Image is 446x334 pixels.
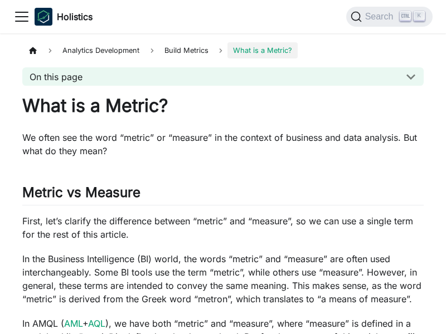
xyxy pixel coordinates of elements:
a: AQL [88,318,105,329]
span: Build Metrics [159,42,214,58]
p: We often see the word “metric” or “measure” in the context of business and data analysis. But wha... [22,131,424,158]
a: AML [64,318,83,329]
b: Holistics [57,10,93,23]
img: Holistics [35,8,52,26]
p: In the Business Intelligence (BI) world, the words “metric” and “measure” are often used intercha... [22,252,424,306]
button: On this page [22,67,424,86]
h1: What is a Metric? [22,95,424,117]
p: First, let’s clarify the difference between “metric” and “measure”, so we can use a single term f... [22,214,424,241]
kbd: K [414,11,425,21]
span: What is a Metric? [227,42,298,58]
nav: Breadcrumbs [22,42,424,58]
span: Search [362,12,400,22]
button: Search (Ctrl+K) [346,7,433,27]
button: Toggle navigation bar [13,8,30,25]
span: Analytics Development [57,42,145,58]
a: HolisticsHolistics [35,8,93,26]
a: Home page [22,42,43,58]
h2: Metric vs Measure [22,184,424,205]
